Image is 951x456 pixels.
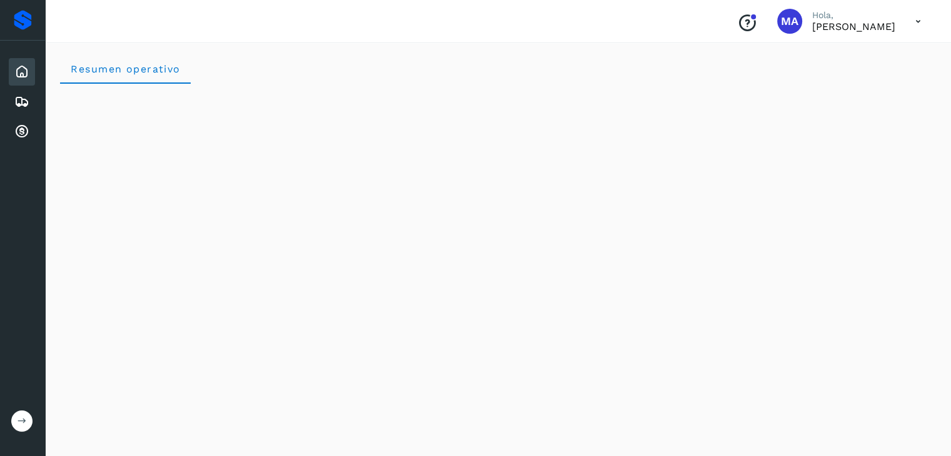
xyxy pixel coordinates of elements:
p: Hola, [812,10,895,21]
div: Inicio [9,58,35,86]
div: Cuentas por cobrar [9,118,35,146]
p: Manuel Alonso Erives Quezada [812,21,895,32]
span: Resumen operativo [70,63,181,75]
div: Embarques [9,88,35,116]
